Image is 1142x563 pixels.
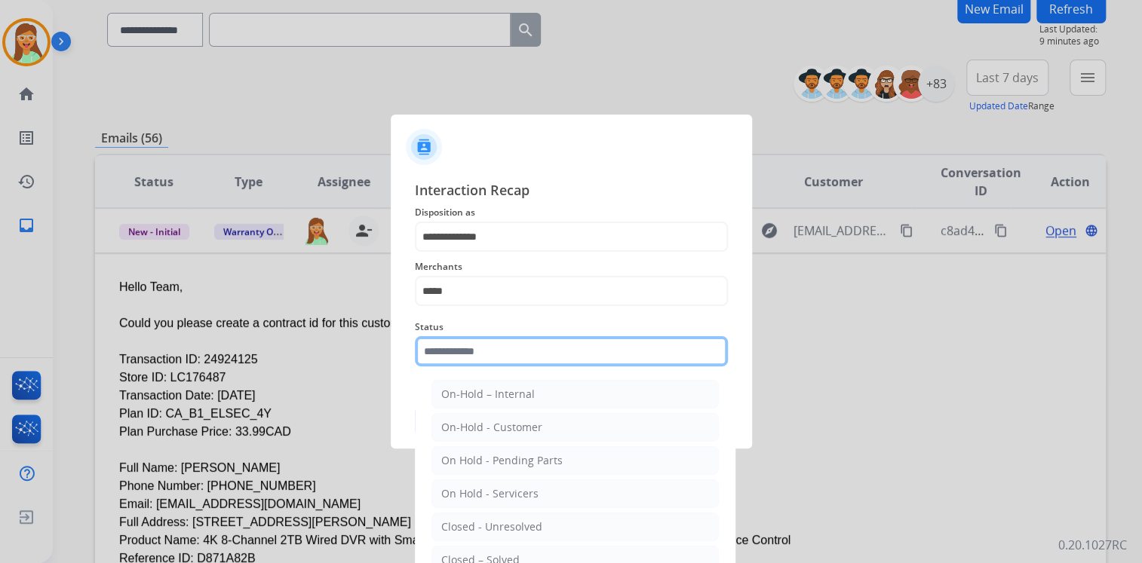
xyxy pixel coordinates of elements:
[441,453,563,468] div: On Hold - Pending Parts
[415,258,728,276] span: Merchants
[441,486,539,501] div: On Hold - Servicers
[441,519,542,534] div: Closed - Unresolved
[441,387,535,402] div: On-Hold – Internal
[415,203,728,222] span: Disposition as
[415,179,728,203] span: Interaction Recap
[1058,536,1127,554] p: 0.20.1027RC
[406,129,442,165] img: contactIcon
[415,318,728,336] span: Status
[441,420,542,435] div: On-Hold - Customer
